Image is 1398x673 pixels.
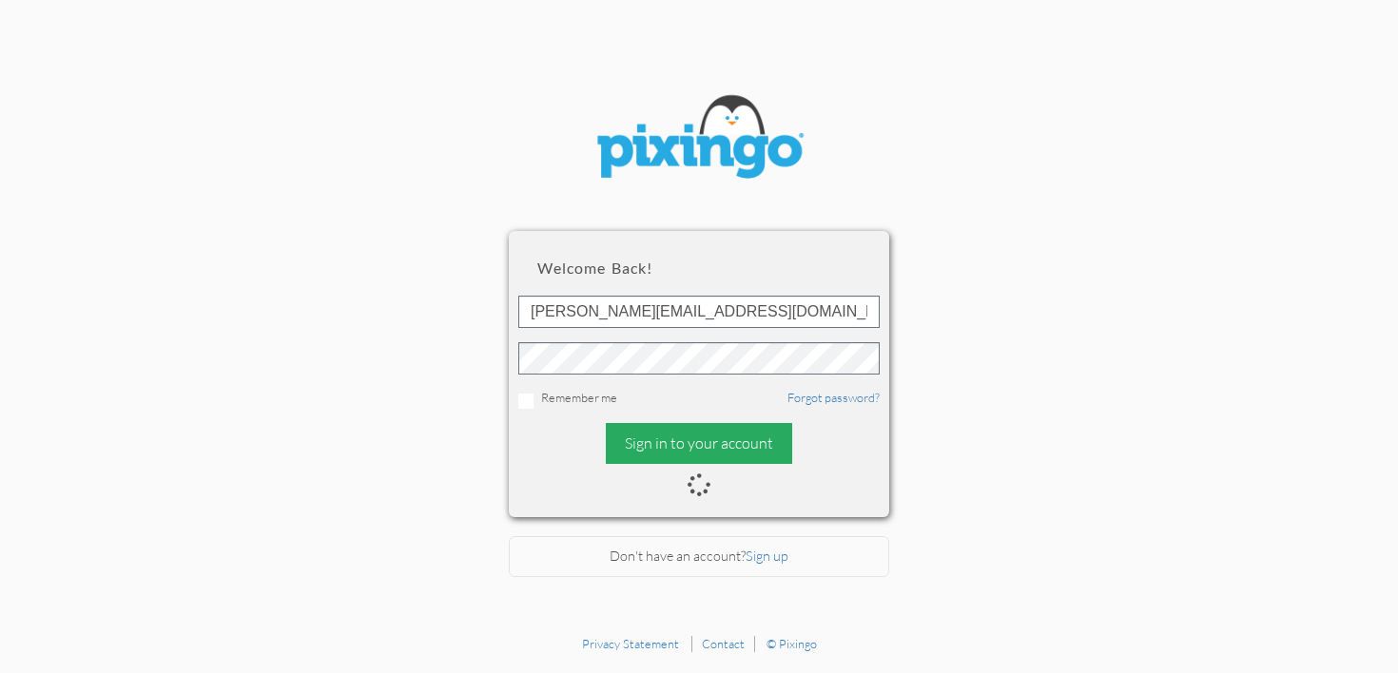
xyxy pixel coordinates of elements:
div: Sign in to your account [606,423,792,464]
div: Remember me [518,389,880,409]
input: ID or Email [518,296,880,328]
a: © Pixingo [767,636,817,651]
div: Don't have an account? [509,536,889,577]
h2: Welcome back! [537,260,861,277]
a: Forgot password? [787,390,880,405]
a: Privacy Statement [582,636,679,651]
a: Sign up [746,548,788,564]
a: Contact [702,636,745,651]
img: pixingo logo [585,86,813,193]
